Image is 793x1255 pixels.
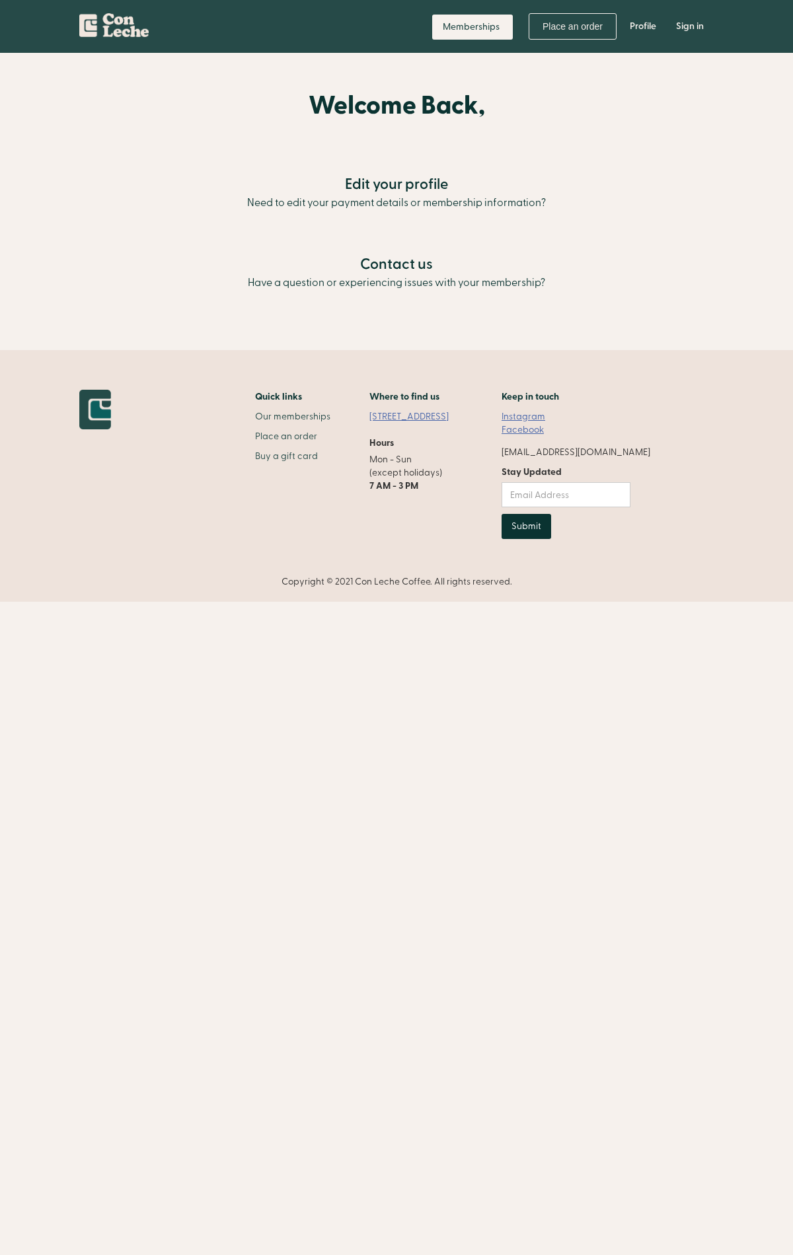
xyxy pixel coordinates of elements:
[369,410,462,423] a: [STREET_ADDRESS]
[369,480,418,492] strong: 7 AM - 3 PM
[502,514,551,539] input: Submit
[255,450,330,463] a: Buy a gift card
[502,466,630,539] form: Email Form
[502,466,630,479] label: Stay Updated
[255,430,330,443] a: Place an order
[620,7,666,46] a: Profile
[666,7,714,46] a: Sign in
[79,575,714,589] div: Copyright © 2021 Con Leche Coffee. All rights reserved.
[79,7,149,42] a: home
[255,410,330,423] a: Our memberships
[502,390,559,404] h5: Keep in touch
[502,446,650,459] div: [EMAIL_ADDRESS][DOMAIN_NAME]
[369,437,394,450] h5: Hours
[529,13,617,40] a: Place an order
[502,423,544,437] a: Facebook
[502,410,545,423] a: Instagram
[369,390,439,404] h5: Where to find us
[369,453,462,493] p: Mon - Sun (except holidays)
[432,15,513,40] a: Memberships
[255,390,330,404] h2: Quick links
[502,482,630,507] input: Email Address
